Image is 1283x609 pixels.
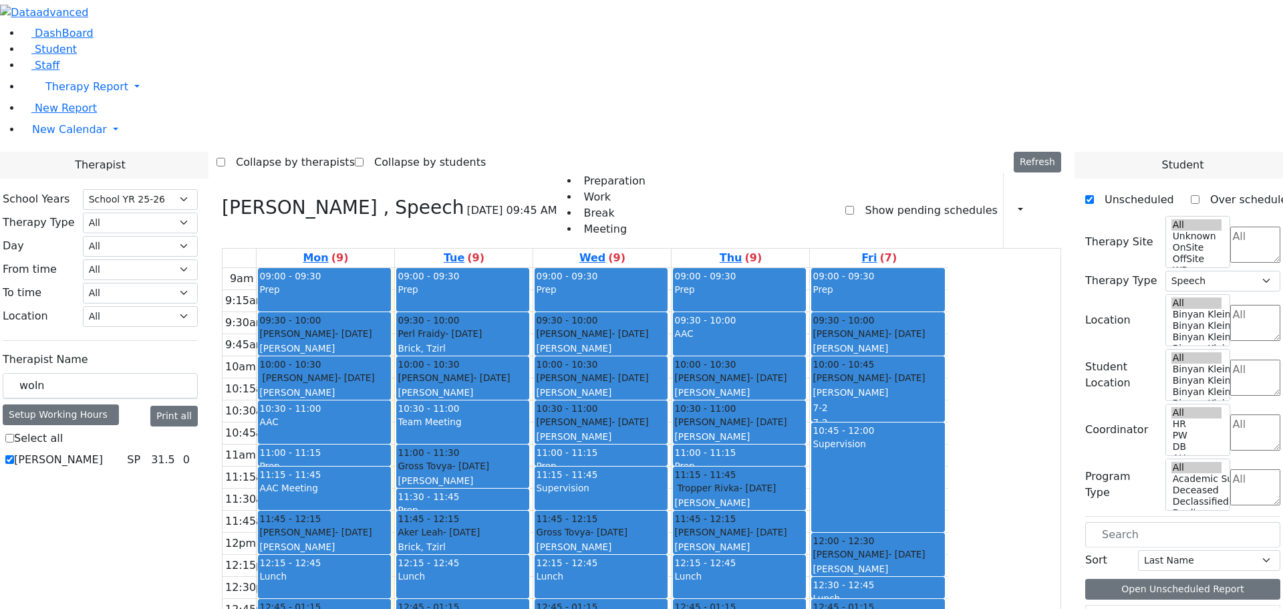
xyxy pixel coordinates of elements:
div: [PERSON_NAME] [536,371,666,384]
span: - [DATE] [739,483,776,493]
div: Brick, Tzirl [398,540,528,554]
div: Prep [259,459,390,473]
span: 10:00 - 10:30 [536,358,597,371]
button: Refresh [1014,152,1061,172]
div: [PERSON_NAME] [259,540,390,554]
option: All [1171,352,1222,364]
span: - [DATE] [888,328,925,339]
div: [PERSON_NAME] [813,386,943,399]
span: 10:30 - 11:00 [674,402,736,415]
label: Unscheduled [1094,189,1174,211]
label: (9) [608,250,625,266]
div: 10:45am [223,425,276,441]
span: 10:30 - 11:00 [536,402,597,415]
span: 12:15 - 12:45 [536,558,597,568]
span: 10:00 - 10:30 [674,358,736,371]
span: 12:15 - 12:45 [398,558,459,568]
option: Unknown [1171,231,1222,242]
div: 9am [227,271,257,287]
div: [PERSON_NAME] [259,342,390,355]
option: Binyan Klein 2 [1171,343,1222,354]
span: - [DATE] [335,527,372,537]
span: 09:30 - 10:00 [813,314,874,327]
div: 10am [223,359,259,375]
div: Aker Leah [398,525,528,539]
div: [PERSON_NAME] [259,371,390,384]
div: Gross Tovya [536,525,666,539]
div: AAC [259,415,390,429]
div: [PERSON_NAME] [674,430,805,443]
span: - [DATE] [445,328,482,339]
div: 9:45am [223,337,269,353]
div: [PERSON_NAME] [536,386,666,399]
option: PW [1171,430,1222,441]
span: - [DATE] [750,527,787,537]
div: [PERSON_NAME] [674,371,805,384]
div: Supervision [813,437,943,451]
a: September 19, 2025 [859,249,899,267]
span: - [DATE] [611,372,648,383]
label: Show pending schedules [854,200,997,221]
span: 11:45 - 12:15 [398,512,459,525]
label: To time [3,285,41,301]
option: Binyan Klein 3 [1171,332,1222,343]
a: Student [21,43,77,55]
span: - [DATE] [452,461,489,471]
a: September 15, 2025 [300,249,351,267]
div: [PERSON_NAME] [674,496,805,509]
div: 10:15am [223,381,276,397]
div: Team Meeting [398,415,528,429]
a: September 18, 2025 [717,249,764,267]
option: Binyan Klein 4 [1171,320,1222,332]
div: [PERSON_NAME] [536,327,666,340]
div: 11:45am [223,513,276,529]
div: Prep [674,283,805,296]
label: Location [3,308,48,324]
span: 11:15 - 11:45 [536,469,597,480]
div: Lunch [259,570,390,583]
span: 11:45 - 12:15 [674,512,736,525]
div: [PERSON_NAME] [259,525,390,539]
textarea: Search [1230,227,1280,263]
option: Declines [1171,507,1222,519]
option: Binyan Klein 2 [1171,398,1222,409]
div: [PERSON_NAME] [674,540,805,554]
label: School Years [3,191,69,207]
span: Staff [35,59,59,72]
label: (7) [879,250,897,266]
option: Binyan Klein 5 [1171,364,1222,375]
span: 12:30 - 12:45 [813,580,874,590]
div: 11am [223,447,259,463]
label: Therapy Type [3,215,75,231]
div: Lunch [536,570,666,583]
div: Tropper Rivka [674,481,805,495]
option: AH [1171,453,1222,464]
span: 11:00 - 11:15 [536,447,597,458]
span: 09:30 - 10:00 [398,314,459,327]
div: Supervision [536,481,666,495]
label: Day [3,238,24,254]
span: 12:00 - 12:30 [813,534,874,547]
li: Break [579,205,646,221]
a: Therapy Report [21,74,1283,100]
div: Prep [398,283,528,296]
div: Prep [536,459,666,473]
div: 9:15am [223,293,269,309]
label: Select all [14,431,63,447]
span: Therapy Report [45,80,128,93]
option: All [1171,462,1222,473]
div: SP [122,452,146,468]
div: [PERSON_NAME] [813,371,943,384]
span: 10:00 - 10:45 [813,358,874,371]
label: Collapse by therapists [225,152,355,173]
div: [PERSON_NAME] [536,342,666,355]
div: Gross Tovya [398,459,528,473]
div: Lunch [398,570,528,583]
span: 09:00 - 09:30 [259,271,321,281]
option: All [1171,407,1222,418]
textarea: Search [1230,469,1280,505]
span: - [DATE] [888,372,925,383]
label: Sort [1085,552,1107,568]
span: Student [1161,157,1203,173]
div: 0 [180,452,192,468]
